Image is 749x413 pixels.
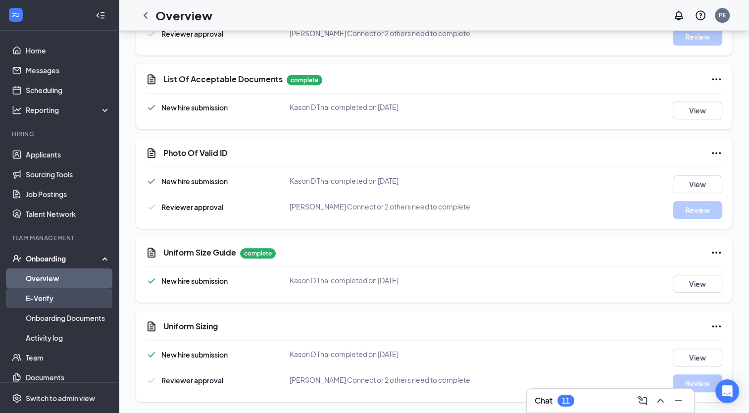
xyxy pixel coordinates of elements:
[637,395,649,407] svg: ComposeMessage
[562,397,570,405] div: 11
[670,393,686,409] button: Minimize
[26,80,110,100] a: Scheduling
[710,247,722,258] svg: Ellipses
[161,29,223,38] span: Reviewer approval
[535,395,552,406] h3: Chat
[163,321,218,332] h5: Uniform Sizing
[146,175,157,187] svg: Checkmark
[290,103,399,111] span: Kason D Thai completed on [DATE]
[26,367,110,387] a: Documents
[710,73,722,85] svg: Ellipses
[146,73,157,85] svg: CustomFormIcon
[26,105,111,115] div: Reporting
[12,130,108,138] div: Hiring
[12,254,22,263] svg: UserCheck
[290,176,399,185] span: Kason D Thai completed on [DATE]
[161,276,228,285] span: New hire submission
[26,268,110,288] a: Overview
[163,247,236,258] h5: Uniform Size Guide
[652,393,668,409] button: ChevronUp
[26,308,110,328] a: Onboarding Documents
[155,7,212,24] h1: Overview
[290,202,470,211] span: [PERSON_NAME] Connect or 2 others need to complete
[673,102,722,119] button: View
[26,60,110,80] a: Messages
[287,75,322,85] p: complete
[672,395,684,407] svg: Minimize
[146,102,157,113] svg: Checkmark
[26,145,110,164] a: Applicants
[96,10,105,20] svg: Collapse
[146,247,157,258] svg: CustomFormIcon
[12,105,22,115] svg: Analysis
[11,10,21,20] svg: WorkstreamLogo
[26,348,110,367] a: Team
[710,320,722,332] svg: Ellipses
[290,29,470,38] span: [PERSON_NAME] Connect or 2 others need to complete
[163,148,228,158] h5: Photo Of Valid ID
[695,9,706,21] svg: QuestionInfo
[26,288,110,308] a: E-Verify
[146,320,157,332] svg: CustomFormIcon
[673,175,722,193] button: View
[146,374,157,386] svg: Checkmark
[240,248,276,258] p: complete
[140,9,151,21] svg: ChevronLeft
[146,28,157,40] svg: Checkmark
[26,41,110,60] a: Home
[673,28,722,46] button: Review
[673,275,722,293] button: View
[290,276,399,285] span: Kason D Thai completed on [DATE]
[673,349,722,366] button: View
[673,374,722,392] button: Review
[161,103,228,112] span: New hire submission
[673,201,722,219] button: Review
[146,147,157,159] svg: CustomFormIcon
[26,164,110,184] a: Sourcing Tools
[26,328,110,348] a: Activity log
[161,203,223,211] span: Reviewer approval
[163,74,283,85] h5: List Of Acceptable Documents
[715,379,739,403] div: Open Intercom Messenger
[26,204,110,224] a: Talent Network
[635,393,650,409] button: ComposeMessage
[146,275,157,287] svg: Checkmark
[26,254,102,263] div: Onboarding
[719,11,726,19] div: PE
[12,393,22,403] svg: Settings
[654,395,666,407] svg: ChevronUp
[161,177,228,186] span: New hire submission
[673,9,685,21] svg: Notifications
[290,375,470,384] span: [PERSON_NAME] Connect or 2 others need to complete
[146,201,157,213] svg: Checkmark
[710,147,722,159] svg: Ellipses
[146,349,157,361] svg: Checkmark
[12,234,108,242] div: Team Management
[26,393,95,403] div: Switch to admin view
[161,350,228,359] span: New hire submission
[26,184,110,204] a: Job Postings
[290,350,399,359] span: Kason D Thai completed on [DATE]
[161,376,223,385] span: Reviewer approval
